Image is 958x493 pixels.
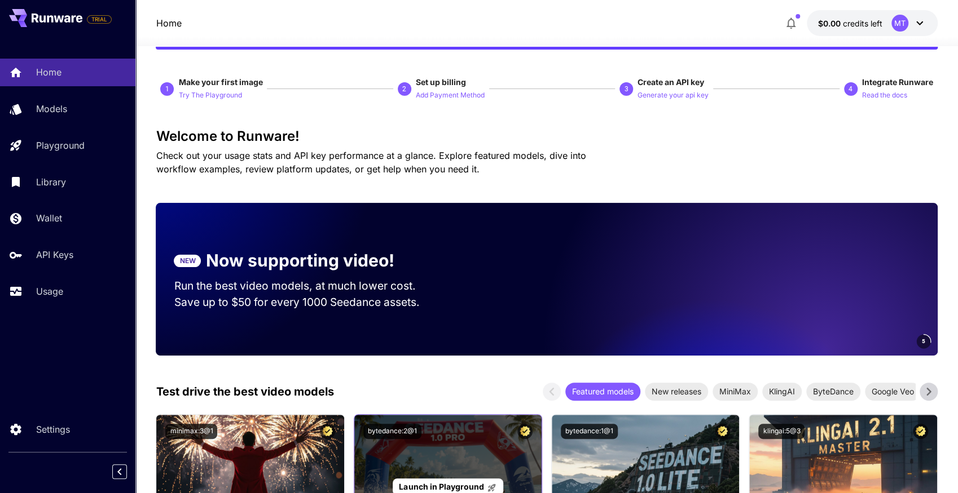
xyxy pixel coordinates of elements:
p: Now supporting video! [205,248,394,273]
div: Featured models [565,383,640,401]
p: Usage [36,285,63,298]
p: Generate your api key [638,90,709,101]
button: Certified Model – Vetted for best performance and includes a commercial license. [913,424,928,439]
span: ByteDance [806,385,860,397]
div: MT [891,15,908,32]
p: 1 [165,84,169,94]
button: Collapse sidebar [112,464,127,479]
p: Models [36,102,67,116]
span: Create an API key [638,77,704,87]
span: $0.00 [818,19,843,28]
p: 2 [402,84,406,94]
button: klingai:5@3 [758,424,805,439]
button: Certified Model – Vetted for best performance and includes a commercial license. [517,424,533,439]
span: New releases [645,385,708,397]
p: Read the docs [862,90,907,101]
button: Generate your api key [638,88,709,101]
div: MiniMax [713,383,758,401]
span: Set up billing [416,77,466,87]
p: Save up to $50 for every 1000 Seedance assets. [174,294,437,310]
button: minimax:3@1 [165,424,217,439]
span: credits left [843,19,882,28]
span: TRIAL [87,15,111,24]
span: 5 [922,337,925,345]
button: Certified Model – Vetted for best performance and includes a commercial license. [715,424,730,439]
button: bytedance:2@1 [363,424,421,439]
p: NEW [179,256,195,266]
button: bytedance:1@1 [561,424,618,439]
span: Google Veo [865,385,921,397]
span: Launch in Playground [399,482,484,491]
div: ByteDance [806,383,860,401]
p: 4 [849,84,852,94]
span: Add your payment card to enable full platform functionality. [87,12,112,26]
span: Integrate Runware [862,77,933,87]
p: Home [36,65,61,79]
p: Library [36,175,66,189]
h3: Welcome to Runware! [156,128,937,144]
p: Test drive the best video models [156,383,333,400]
p: Run the best video models, at much lower cost. [174,278,437,294]
a: Home [156,16,181,30]
div: KlingAI [762,383,802,401]
span: KlingAI [762,385,802,397]
span: Check out your usage stats and API key performance at a glance. Explore featured models, dive int... [156,150,586,175]
button: Try The Playground [178,88,241,101]
p: Try The Playground [178,90,241,101]
nav: breadcrumb [156,16,181,30]
button: $0.00MT [807,10,938,36]
span: MiniMax [713,385,758,397]
div: $0.00 [818,17,882,29]
span: Make your first image [178,77,262,87]
p: Playground [36,139,85,152]
span: Featured models [565,385,640,397]
p: Wallet [36,211,62,225]
button: Read the docs [862,88,907,101]
p: Add Payment Method [416,90,485,101]
div: Google Veo [865,383,921,401]
button: Add Payment Method [416,88,485,101]
button: Certified Model – Vetted for best performance and includes a commercial license. [320,424,335,439]
p: 3 [625,84,629,94]
p: API Keys [36,248,73,261]
div: Collapse sidebar [121,461,135,482]
div: New releases [645,383,708,401]
p: Settings [36,423,70,436]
